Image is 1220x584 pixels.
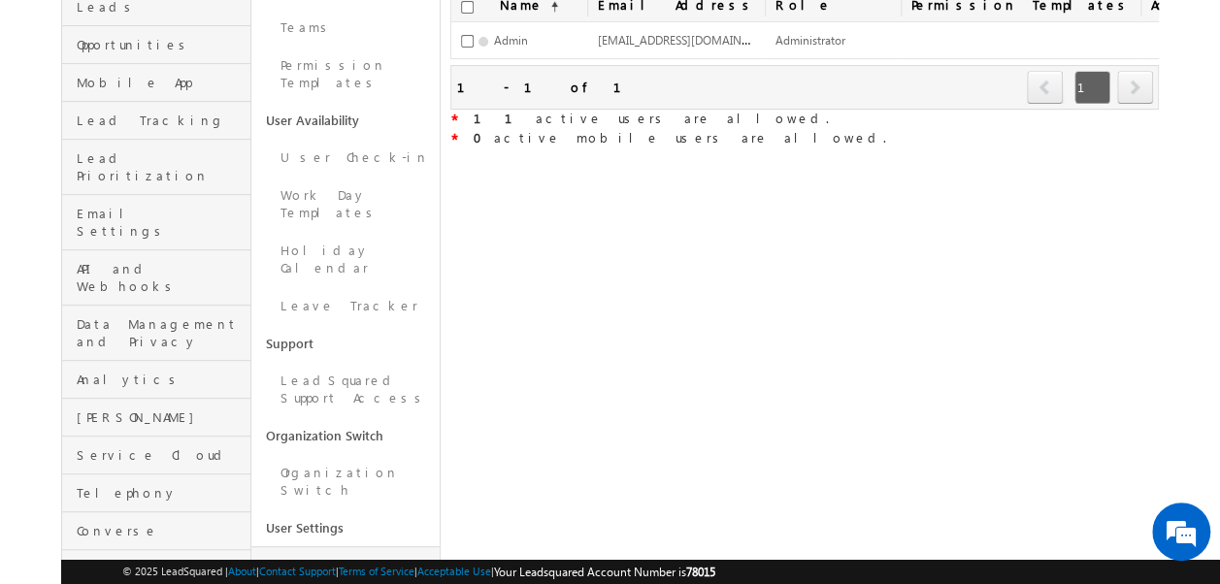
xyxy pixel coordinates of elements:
a: Telephony [62,474,250,512]
span: Email Settings [77,205,246,240]
a: Opportunities [62,26,250,64]
a: Work Day Templates [251,177,441,232]
span: API and Webhooks [77,260,246,295]
div: Chat with us now [101,102,326,127]
span: 78015 [686,565,715,579]
span: Converse [77,522,246,539]
a: prev [1027,73,1064,104]
a: Organization Switch [251,417,441,454]
span: Administrator [775,33,844,48]
a: User Fields [251,546,441,584]
span: Opportunities [77,36,246,53]
a: [PERSON_NAME] [62,399,250,437]
a: Support [251,325,441,362]
a: Permission Templates [251,47,441,102]
a: Email Settings [62,195,250,250]
strong: 0 [473,129,493,146]
a: Contact Support [259,565,336,577]
a: Lead Prioritization [62,140,250,195]
a: Terms of Service [339,565,414,577]
a: Organization Switch [251,454,441,509]
span: [EMAIL_ADDRESS][DOMAIN_NAME] [597,31,782,48]
img: d_60004797649_company_0_60004797649 [33,102,82,127]
textarea: Type your message and hit 'Enter' [25,179,354,436]
span: Your Leadsquared Account Number is [494,565,715,579]
span: Lead Prioritization [77,149,246,184]
strong: 11 [473,110,535,126]
a: User Check-in [251,139,441,177]
span: active mobile users are allowed. [473,129,885,146]
a: Data Management and Privacy [62,306,250,361]
span: Data Management and Privacy [77,315,246,350]
a: Lead Tracking [62,102,250,140]
a: API and Webhooks [62,250,250,306]
span: [PERSON_NAME] [77,408,246,426]
a: User Availability [251,102,441,139]
span: next [1117,71,1153,104]
span: active users are allowed. [473,110,828,126]
a: Converse [62,512,250,550]
span: Mobile App [77,74,246,91]
a: next [1117,73,1153,104]
span: Lead Tracking [77,112,246,129]
em: Start Chat [264,451,352,477]
a: Holiday Calendar [251,232,441,287]
a: Teams [251,9,441,47]
a: LeadSquared Support Access [251,362,441,417]
span: 1 [1074,71,1110,104]
span: © 2025 LeadSquared | | | | | [122,563,715,581]
a: Leave Tracker [251,287,441,325]
span: Service Cloud [77,446,246,464]
a: Mobile App [62,64,250,102]
a: Service Cloud [62,437,250,474]
div: Minimize live chat window [318,10,365,56]
span: Analytics [77,371,246,388]
span: Telephony [77,484,246,502]
span: Admin [493,33,527,48]
a: User Settings [251,509,441,546]
a: About [228,565,256,577]
span: prev [1027,71,1063,104]
a: Analytics [62,361,250,399]
a: Acceptable Use [417,565,491,577]
div: 1 - 1 of 1 [456,76,643,98]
